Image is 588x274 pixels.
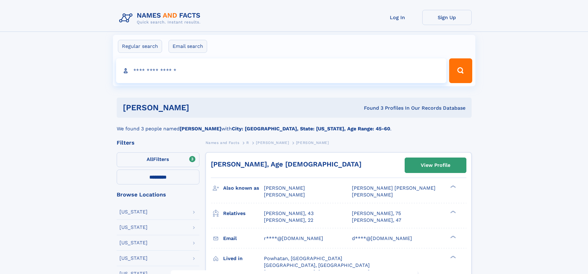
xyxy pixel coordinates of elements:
[264,192,305,198] span: [PERSON_NAME]
[352,210,401,217] a: [PERSON_NAME], 75
[147,156,153,162] span: All
[264,217,313,224] a: [PERSON_NAME], 22
[180,126,221,132] b: [PERSON_NAME]
[352,217,401,224] a: [PERSON_NAME], 47
[116,58,447,83] input: search input
[232,126,390,132] b: City: [GEOGRAPHIC_DATA], State: [US_STATE], Age Range: 45-60
[169,40,207,53] label: Email search
[264,210,314,217] a: [PERSON_NAME], 43
[256,139,289,146] a: [PERSON_NAME]
[422,10,472,25] a: Sign Up
[264,185,305,191] span: [PERSON_NAME]
[117,10,206,27] img: Logo Names and Facts
[223,233,264,244] h3: Email
[117,118,472,133] div: We found 3 people named with .
[449,255,456,259] div: ❯
[117,192,199,197] div: Browse Locations
[246,141,249,145] span: R
[223,253,264,264] h3: Lived in
[206,139,240,146] a: Names and Facts
[264,255,342,261] span: Powhatan, [GEOGRAPHIC_DATA]
[119,225,148,230] div: [US_STATE]
[223,183,264,193] h3: Also known as
[123,104,277,112] h1: [PERSON_NAME]
[421,158,450,172] div: View Profile
[119,240,148,245] div: [US_STATE]
[223,208,264,219] h3: Relatives
[352,192,393,198] span: [PERSON_NAME]
[449,235,456,239] div: ❯
[296,141,329,145] span: [PERSON_NAME]
[373,10,422,25] a: Log In
[246,139,249,146] a: R
[211,160,361,168] a: [PERSON_NAME], Age [DEMOGRAPHIC_DATA]
[118,40,162,53] label: Regular search
[405,158,466,173] a: View Profile
[449,185,456,189] div: ❯
[264,262,370,268] span: [GEOGRAPHIC_DATA], [GEOGRAPHIC_DATA]
[277,105,465,112] div: Found 3 Profiles In Our Records Database
[352,185,436,191] span: [PERSON_NAME] [PERSON_NAME]
[449,210,456,214] div: ❯
[117,152,199,167] label: Filters
[117,140,199,145] div: Filters
[449,58,472,83] button: Search Button
[256,141,289,145] span: [PERSON_NAME]
[119,256,148,261] div: [US_STATE]
[119,209,148,214] div: [US_STATE]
